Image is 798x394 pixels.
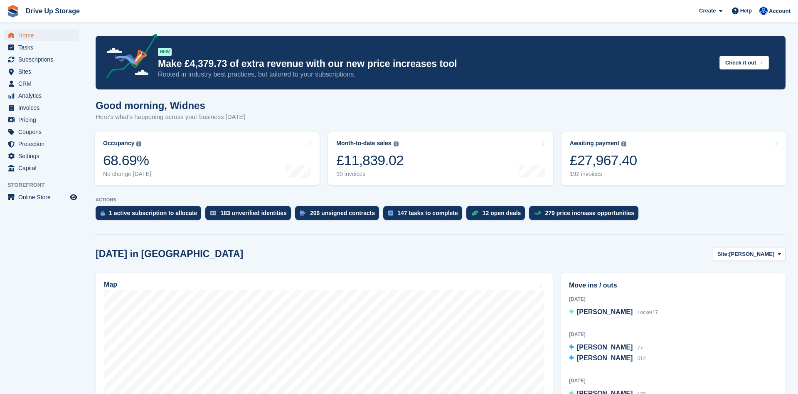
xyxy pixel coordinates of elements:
div: £27,967.40 [570,152,637,169]
img: verify_identity-adf6edd0f0f0b5bbfe63781bf79b02c33cf7c696d77639b501bdc392416b5a36.svg [210,211,216,216]
a: [PERSON_NAME] 012 [569,353,646,364]
a: Month-to-date sales £11,839.02 90 invoices [328,132,553,185]
span: CRM [18,78,68,89]
div: £11,839.02 [336,152,404,169]
span: Invoices [18,102,68,114]
a: menu [4,114,79,126]
h2: Move ins / outs [569,280,778,290]
a: Awaiting payment £27,967.40 192 invoices [562,132,786,185]
div: Occupancy [103,140,134,147]
span: Coupons [18,126,68,138]
button: Check it out → [719,56,769,69]
span: [PERSON_NAME] [577,308,633,315]
a: menu [4,42,79,53]
div: 68.69% [103,152,151,169]
div: [DATE] [569,295,778,303]
a: 183 unverified identities [205,206,295,224]
p: ACTIONS [96,197,786,203]
a: 206 unsigned contracts [295,206,383,224]
div: 279 price increase opportunities [545,210,634,216]
div: 90 invoices [336,171,404,178]
a: 12 open deals [466,206,530,224]
a: menu [4,66,79,77]
div: 183 unverified identities [220,210,287,216]
div: 12 open deals [483,210,521,216]
span: Analytics [18,90,68,102]
img: price-adjustments-announcement-icon-8257ccfd72463d97f412b2fc003d46551f7dbcb40ab6d574587a9cd5c0d94... [99,34,158,81]
div: 206 unsigned contracts [310,210,375,216]
img: contract_signature_icon-13c848040528278c33f63329250d36e43548de30e8caae1d1a13099fd9432cc5.svg [300,211,306,216]
a: menu [4,102,79,114]
div: 1 active subscription to allocate [109,210,197,216]
img: icon-info-grey-7440780725fd019a000dd9b08b2336e03edf1995a4989e88bcd33f0948082b44.svg [394,141,399,146]
span: Online Store [18,191,68,203]
span: Help [740,7,752,15]
p: Make £4,379.73 of extra revenue with our new price increases tool [158,58,713,70]
div: NEW [158,48,172,56]
a: 1 active subscription to allocate [96,206,205,224]
a: menu [4,78,79,89]
img: active_subscription_to_allocate_icon-d502201f5373d7db506a760aba3b589e785aa758c864c3986d89f69b8ff3... [101,211,105,216]
span: Account [769,7,791,15]
span: Protection [18,138,68,150]
img: Widnes Team [759,7,768,15]
img: icon-info-grey-7440780725fd019a000dd9b08b2336e03edf1995a4989e88bcd33f0948082b44.svg [621,141,626,146]
span: Create [699,7,716,15]
a: menu [4,162,79,174]
span: [PERSON_NAME] [729,250,774,258]
a: menu [4,54,79,65]
a: menu [4,191,79,203]
img: stora-icon-8386f47178a22dfd0bd8f6a31ec36ba5ce8667c1dd55bd0f319d3a0aa187defe.svg [7,5,19,17]
a: Drive Up Storage [22,4,83,18]
a: [PERSON_NAME] 77 [569,342,643,353]
div: Awaiting payment [570,140,620,147]
span: [PERSON_NAME] [577,344,633,351]
span: [PERSON_NAME] [577,354,633,362]
a: 147 tasks to complete [383,206,466,224]
div: No change [DATE] [103,171,151,178]
h2: [DATE] in [GEOGRAPHIC_DATA] [96,248,243,260]
img: icon-info-grey-7440780725fd019a000dd9b08b2336e03edf1995a4989e88bcd33f0948082b44.svg [136,141,141,146]
div: [DATE] [569,377,778,384]
div: Month-to-date sales [336,140,391,147]
button: Site: [PERSON_NAME] [713,247,786,261]
span: Subscriptions [18,54,68,65]
h2: Map [104,281,117,288]
p: Rooted in industry best practices, but tailored to your subscriptions. [158,70,713,79]
a: menu [4,126,79,138]
a: menu [4,138,79,150]
a: Occupancy 68.69% No change [DATE] [95,132,320,185]
a: 279 price increase opportunities [529,206,643,224]
div: 192 invoices [570,171,637,178]
div: [DATE] [569,331,778,338]
span: 012 [638,356,646,362]
img: deal-1b604bf984904fb50ccaf53a9ad4b4a5d6e5aea283cecdc64d6e3604feb123c2.svg [471,210,478,216]
img: price_increase_opportunities-93ffe204e8149a01c8c9dc8f82e8f89637d9d84a8eef4429ea346261dce0b2c0.svg [534,211,541,215]
span: Sites [18,66,68,77]
a: Preview store [69,192,79,202]
span: Pricing [18,114,68,126]
a: menu [4,30,79,41]
span: Locker17 [638,310,658,315]
div: 147 tasks to complete [397,210,458,216]
span: Storefront [7,181,83,189]
a: [PERSON_NAME] Locker17 [569,307,658,318]
span: Site: [717,250,729,258]
span: Settings [18,150,68,162]
img: task-75834270c22a3079a89374b754ae025e5fb1db73e45f91037f5363f120a921f8.svg [388,211,393,216]
span: Home [18,30,68,41]
h1: Good morning, Widnes [96,100,245,111]
a: menu [4,90,79,102]
span: Capital [18,162,68,174]
p: Here's what's happening across your business [DATE] [96,112,245,122]
span: 77 [638,345,643,351]
a: menu [4,150,79,162]
span: Tasks [18,42,68,53]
